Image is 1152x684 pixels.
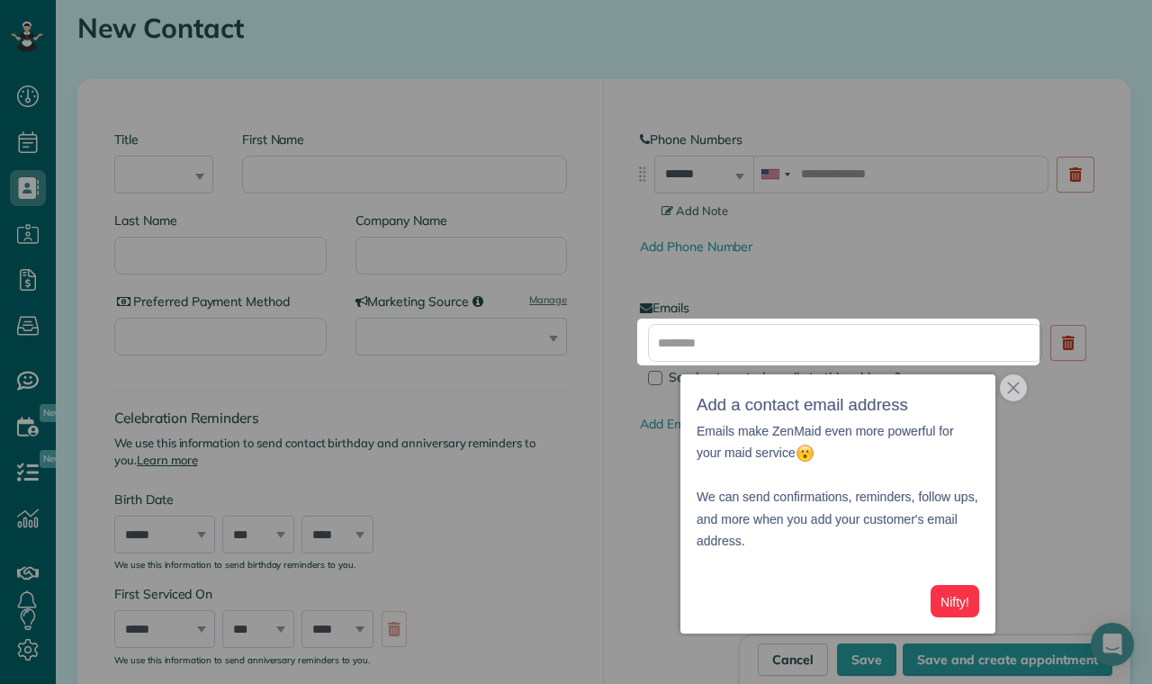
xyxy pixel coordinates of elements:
[796,444,814,463] img: :open_mouth:
[697,464,979,553] p: We can send confirmations, reminders, follow ups, and more when you add your customer's email add...
[1000,374,1027,401] button: close,
[697,420,979,464] p: Emails make ZenMaid even more powerful for your maid service
[697,391,979,420] h3: Add a contact email address
[680,374,995,634] div: Add a contact email addressEmails make ZenMaid even more powerful for your maid service We can se...
[931,585,979,618] button: Nifty!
